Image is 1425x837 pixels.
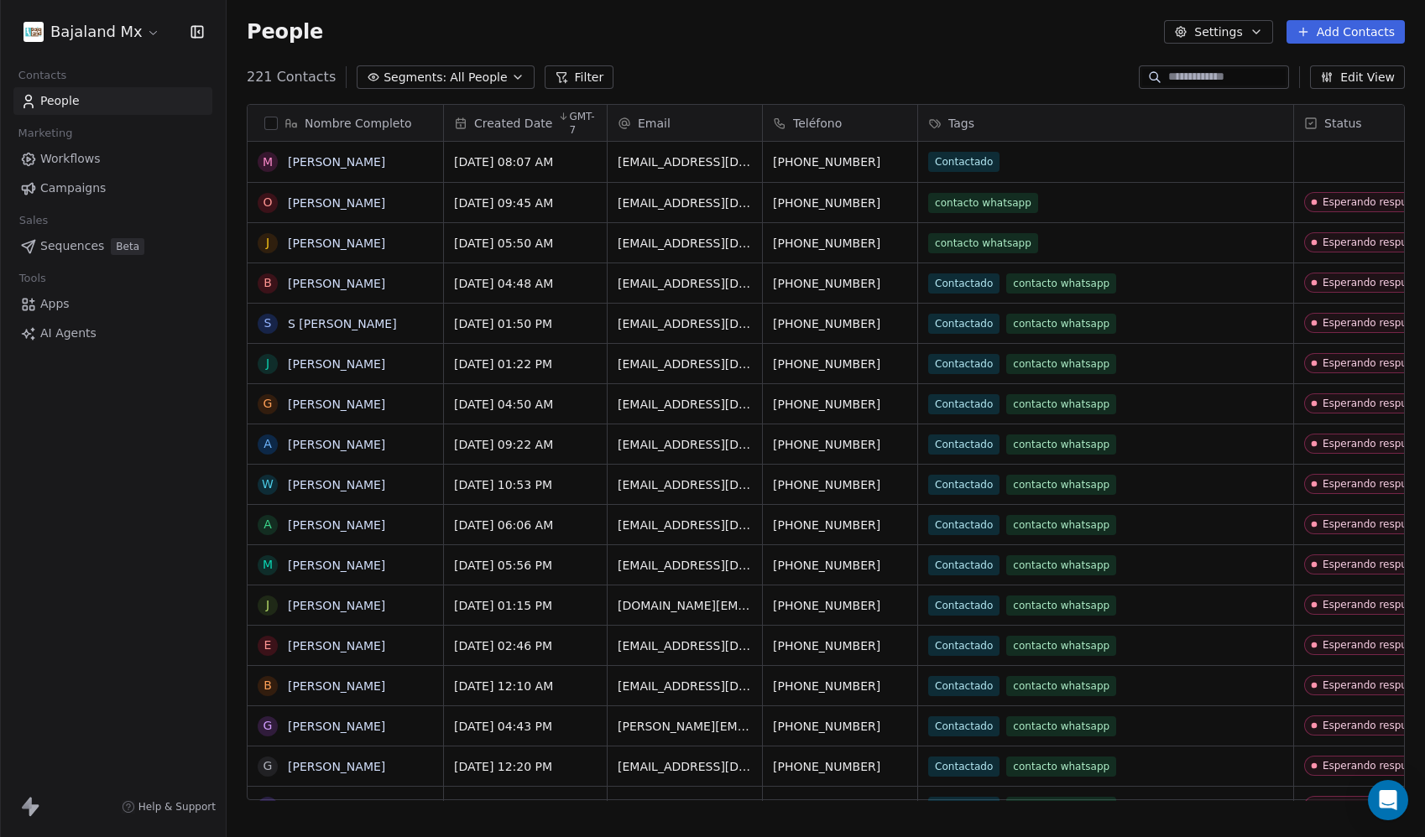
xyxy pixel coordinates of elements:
[454,678,597,694] span: [DATE] 12:10 AM
[40,325,97,342] span: AI Agents
[618,356,752,372] span: [EMAIL_ADDRESS][DOMAIN_NAME]
[773,798,907,815] span: [PHONE_NUMBER]
[450,69,507,86] span: All People
[569,110,597,137] span: GMT-7
[1368,780,1408,820] div: Open Intercom Messenger
[928,555,1000,575] span: Contactado
[288,599,385,612] a: [PERSON_NAME]
[948,115,974,132] span: Tags
[454,235,597,252] span: [DATE] 05:50 AM
[264,757,273,775] div: G
[266,596,269,614] div: J
[928,756,1000,777] span: Contactado
[618,195,752,211] span: [EMAIL_ADDRESS][DOMAIN_NAME]
[638,115,671,132] span: Email
[288,155,385,169] a: [PERSON_NAME]
[1006,394,1116,414] span: contacto whatsapp
[13,232,212,260] a: SequencesBeta
[454,637,597,654] span: [DATE] 02:46 PM
[1006,636,1116,656] span: contacto whatsapp
[773,557,907,574] span: [PHONE_NUMBER]
[454,798,597,815] span: [DATE] 03:27 AM
[928,394,1000,414] span: Contactado
[264,395,273,413] div: G
[264,516,272,533] div: A
[1006,595,1116,616] span: contacto whatsapp
[13,145,212,173] a: Workflows
[288,720,385,733] a: [PERSON_NAME]
[248,142,444,801] div: grid
[263,556,273,574] div: M
[928,434,1000,455] span: Contactado
[454,275,597,292] span: [DATE] 04:48 AM
[618,637,752,654] span: [EMAIL_ADDRESS][DOMAIN_NAME]
[1006,314,1116,334] span: contacto whatsapp
[264,315,272,332] div: S
[918,105,1293,141] div: Tags
[474,115,552,132] span: Created Date
[11,121,80,146] span: Marketing
[454,758,597,775] span: [DATE] 12:20 PM
[928,314,1000,334] span: Contactado
[773,153,907,170] span: [PHONE_NUMBER]
[618,315,752,332] span: [EMAIL_ADDRESS][DOMAIN_NAME]
[1164,20,1272,44] button: Settings
[264,435,272,453] div: A
[13,174,212,202] a: Campaigns
[288,317,397,330] a: S [PERSON_NAME]
[264,717,273,735] div: G
[1324,115,1362,132] span: Status
[264,798,272,815] div: B
[262,476,274,493] div: W
[928,716,1000,736] span: Contactado
[1006,515,1116,535] span: contacto whatsapp
[288,559,385,572] a: [PERSON_NAME]
[618,798,752,815] span: [EMAIL_ADDRESS][DOMAIN_NAME]
[1287,20,1405,44] button: Add Contacts
[40,150,101,168] span: Workflows
[793,115,842,132] span: Teléfono
[40,179,106,197] span: Campaigns
[618,153,752,170] span: [EMAIL_ADDRESS][DOMAIN_NAME]
[23,22,44,42] img: ppic-bajaland-logo.jpg
[288,196,385,210] a: [PERSON_NAME]
[40,237,104,255] span: Sequences
[454,195,597,211] span: [DATE] 09:45 AM
[288,398,385,411] a: [PERSON_NAME]
[1006,716,1116,736] span: contacto whatsapp
[454,517,597,533] span: [DATE] 06:06 AM
[454,557,597,574] span: [DATE] 05:56 PM
[1006,676,1116,696] span: contacto whatsapp
[618,758,752,775] span: [EMAIL_ADDRESS][DOMAIN_NAME]
[773,517,907,533] span: [PHONE_NUMBER]
[288,639,385,652] a: [PERSON_NAME]
[288,478,385,491] a: [PERSON_NAME]
[288,760,385,773] a: [PERSON_NAME]
[12,266,53,291] span: Tools
[288,679,385,693] a: [PERSON_NAME]
[928,193,1038,213] span: contacto whatsapp
[928,676,1000,696] span: Contactado
[13,320,212,347] a: AI Agents
[264,274,272,292] div: b
[773,436,907,453] span: [PHONE_NUMBER]
[928,636,1000,656] span: Contactado
[618,396,752,413] span: [EMAIL_ADDRESS][DOMAIN_NAME]
[247,19,323,44] span: People
[13,290,212,318] a: Apps
[1006,273,1116,294] span: contacto whatsapp
[773,678,907,694] span: [PHONE_NUMBER]
[618,476,752,493] span: [EMAIL_ADDRESS][DOMAIN_NAME]
[111,238,144,255] span: Beta
[1310,65,1405,89] button: Edit View
[20,18,164,46] button: Bajaland Mx
[618,678,752,694] span: [EMAIL_ADDRESS][DOMAIN_NAME]
[122,800,216,814] a: Help & Support
[618,517,752,533] span: [EMAIL_ADDRESS][DOMAIN_NAME]
[928,152,1000,172] span: Contactado
[773,195,907,211] span: [PHONE_NUMBER]
[384,69,446,86] span: Segments:
[773,235,907,252] span: [PHONE_NUMBER]
[40,92,80,110] span: People
[454,436,597,453] span: [DATE] 09:22 AM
